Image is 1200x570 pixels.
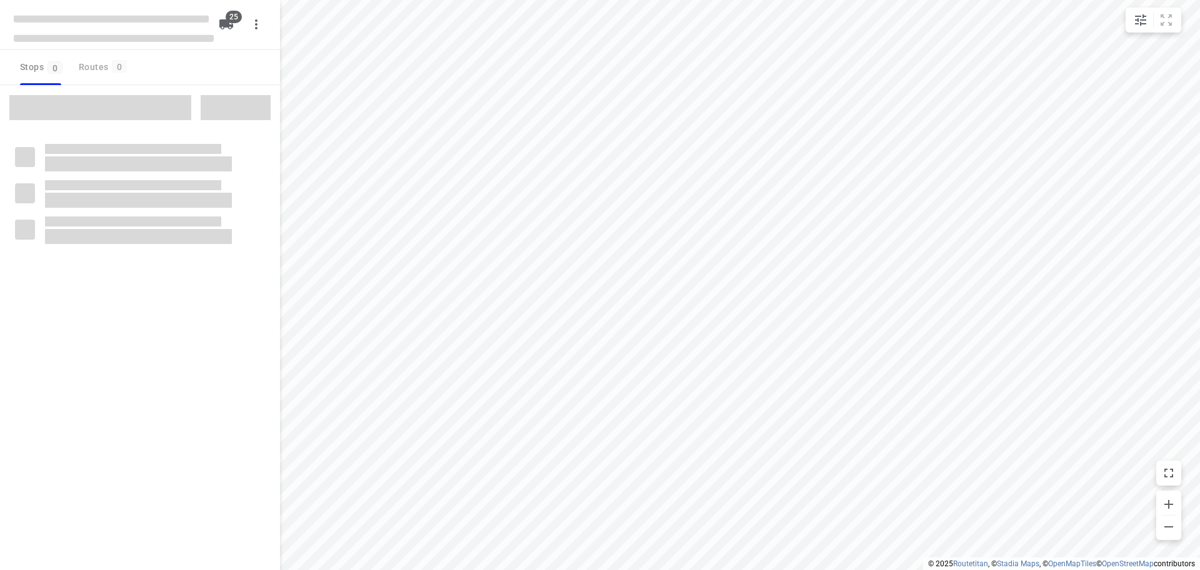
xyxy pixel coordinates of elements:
[1126,8,1181,33] div: small contained button group
[953,559,988,568] a: Routetitan
[997,559,1039,568] a: Stadia Maps
[1128,8,1153,33] button: Map settings
[1102,559,1154,568] a: OpenStreetMap
[1048,559,1096,568] a: OpenMapTiles
[928,559,1195,568] li: © 2025 , © , © © contributors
